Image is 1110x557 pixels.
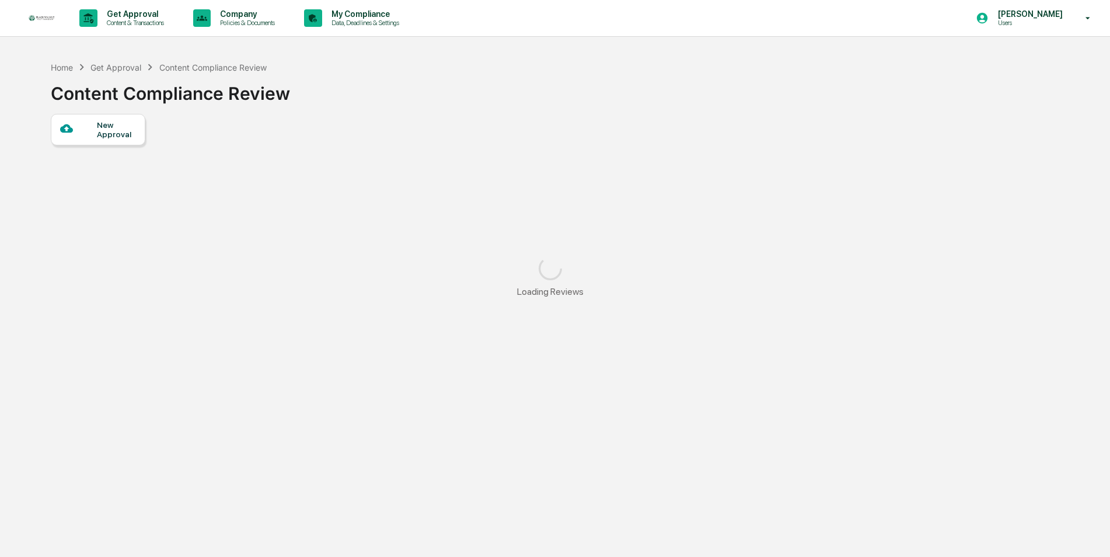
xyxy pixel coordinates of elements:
p: Data, Deadlines & Settings [322,19,405,27]
div: Home [51,62,73,72]
div: Content Compliance Review [51,74,290,104]
div: Loading Reviews [517,286,584,297]
p: [PERSON_NAME] [989,9,1069,19]
div: Get Approval [90,62,141,72]
div: Content Compliance Review [159,62,267,72]
img: logo [28,15,56,22]
p: Content & Transactions [97,19,170,27]
p: Users [989,19,1069,27]
div: New Approval [97,120,136,139]
p: Policies & Documents [211,19,281,27]
p: My Compliance [322,9,405,19]
p: Company [211,9,281,19]
p: Get Approval [97,9,170,19]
